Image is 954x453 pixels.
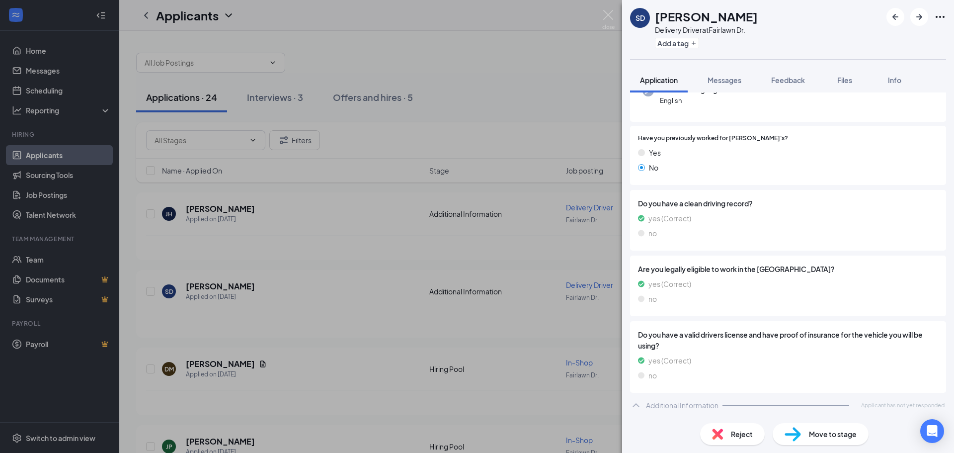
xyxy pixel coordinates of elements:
span: yes (Correct) [648,355,691,366]
svg: Plus [691,40,697,46]
button: PlusAdd a tag [655,38,699,48]
div: Additional Information [646,400,718,410]
button: ArrowLeftNew [886,8,904,26]
svg: ArrowRight [913,11,925,23]
svg: Ellipses [934,11,946,23]
span: Move to stage [809,429,857,440]
span: No [649,162,658,173]
span: Have you previously worked for [PERSON_NAME]'s? [638,134,788,143]
span: yes (Correct) [648,213,691,224]
span: no [648,228,657,239]
span: Info [888,76,901,85]
span: English [660,95,721,105]
span: Yes [649,147,661,158]
span: Do you have a clean driving record? [638,198,938,209]
span: Do you have a valid drivers license and have proof of insurance for the vehicle you will be using? [638,329,938,351]
span: Application [640,76,678,85]
span: no [648,370,657,381]
div: SD [636,13,645,23]
span: yes (Correct) [648,278,691,289]
span: Reject [731,429,753,440]
h1: [PERSON_NAME] [655,8,758,25]
span: no [648,293,657,304]
span: Applicant has not yet responded. [861,401,946,409]
span: Feedback [771,76,805,85]
div: Open Intercom Messenger [920,419,944,443]
span: Are you legally eligible to work in the [GEOGRAPHIC_DATA]? [638,264,938,274]
span: Messages [708,76,741,85]
svg: ChevronUp [630,399,642,411]
span: Files [837,76,852,85]
svg: ArrowLeftNew [889,11,901,23]
div: Delivery Driver at Fairlawn Dr. [655,25,758,35]
button: ArrowRight [910,8,928,26]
